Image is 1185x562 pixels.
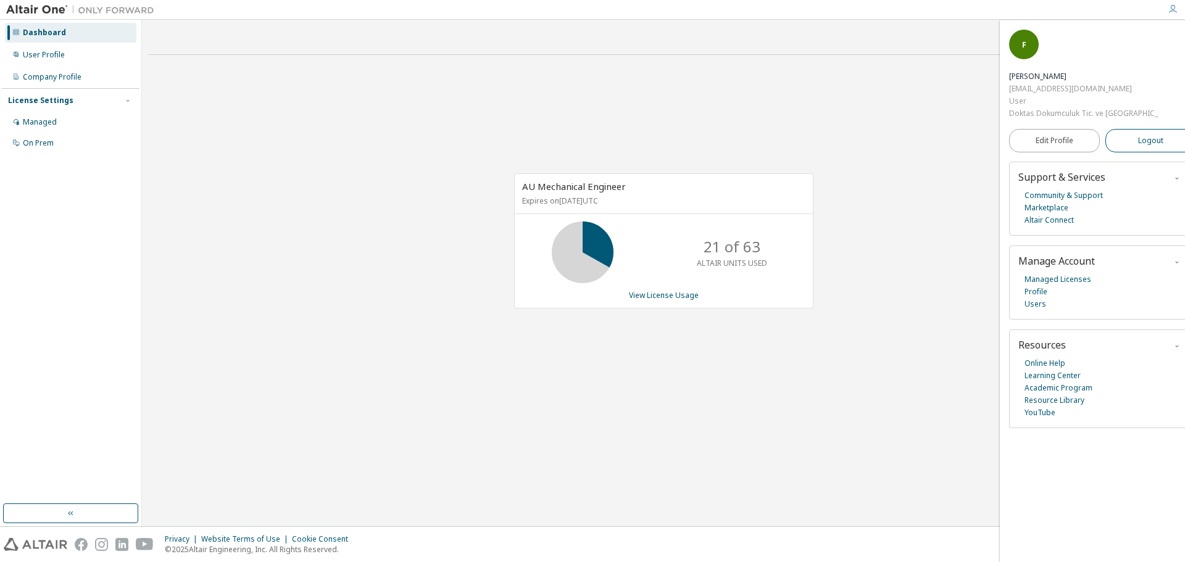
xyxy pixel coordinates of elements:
[704,236,760,257] p: 21 of 63
[522,196,802,206] p: Expires on [DATE] UTC
[23,28,66,38] div: Dashboard
[1025,273,1091,286] a: Managed Licenses
[136,538,154,551] img: youtube.svg
[4,538,67,551] img: altair_logo.svg
[1018,170,1105,184] span: Support & Services
[8,96,73,105] div: License Settings
[23,72,81,82] div: Company Profile
[23,117,57,127] div: Managed
[1025,214,1074,226] a: Altair Connect
[1009,95,1158,107] div: User
[23,138,54,148] div: On Prem
[95,538,108,551] img: instagram.svg
[1018,338,1066,352] span: Resources
[1025,407,1055,419] a: YouTube
[201,534,292,544] div: Website Terms of Use
[1036,136,1073,146] span: Edit Profile
[1009,129,1100,152] a: Edit Profile
[1022,39,1026,50] span: F
[1009,83,1158,95] div: [EMAIL_ADDRESS][DOMAIN_NAME]
[75,538,88,551] img: facebook.svg
[522,180,626,192] span: AU Mechanical Engineer
[1025,357,1065,370] a: Online Help
[1009,70,1158,83] div: Fahrettin Aydemir
[1025,394,1084,407] a: Resource Library
[6,4,160,16] img: Altair One
[1025,382,1092,394] a: Academic Program
[165,544,355,555] p: © 2025 Altair Engineering, Inc. All Rights Reserved.
[1018,254,1095,268] span: Manage Account
[1025,370,1081,382] a: Learning Center
[1009,107,1158,120] div: Doktas Dokumculuk Tic. ve [GEOGRAPHIC_DATA]. A.S.
[1025,202,1068,214] a: Marketplace
[697,258,767,268] p: ALTAIR UNITS USED
[1025,298,1046,310] a: Users
[629,290,699,300] a: View License Usage
[1025,286,1047,298] a: Profile
[165,534,201,544] div: Privacy
[1025,189,1103,202] a: Community & Support
[23,50,65,60] div: User Profile
[292,534,355,544] div: Cookie Consent
[115,538,128,551] img: linkedin.svg
[1138,134,1163,147] span: Logout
